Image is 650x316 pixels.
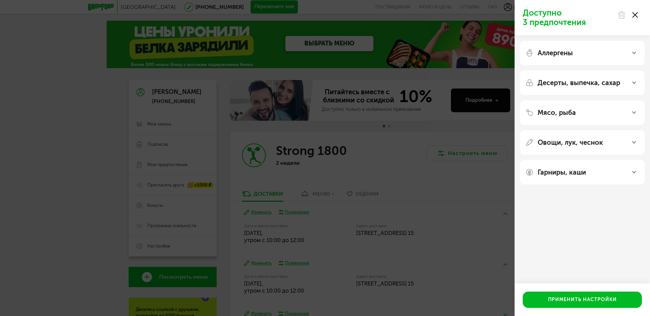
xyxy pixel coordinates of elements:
[523,8,613,27] p: Доступно 3 предпочтения
[523,292,642,308] button: Применить настройки
[538,49,573,57] p: Аллергены
[538,108,576,117] p: Мясо, рыба
[538,168,586,176] p: Гарниры, каши
[538,79,620,87] p: Десерты, выпечка, сахар
[538,138,603,146] p: Овощи, лук, чеснок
